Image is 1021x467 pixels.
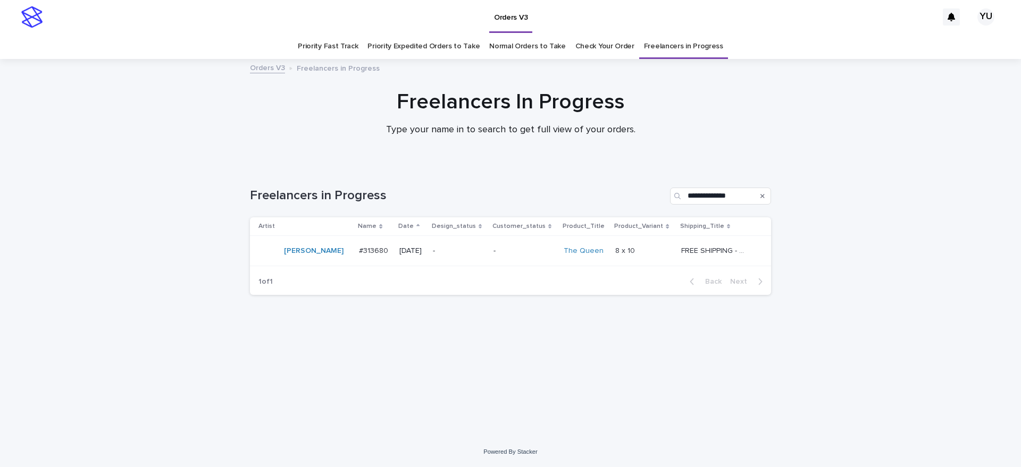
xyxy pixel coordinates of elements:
p: Artist [258,220,275,232]
p: Freelancers in Progress [297,62,380,73]
h1: Freelancers In Progress [250,89,771,115]
p: Product_Title [563,220,605,232]
a: Priority Fast Track [298,34,358,59]
div: YU [977,9,994,26]
img: stacker-logo-s-only.png [21,6,43,28]
a: Check Your Order [575,34,634,59]
a: Priority Expedited Orders to Take [367,34,480,59]
p: Design_status [432,220,476,232]
p: Date [398,220,414,232]
a: [PERSON_NAME] [284,247,344,256]
h1: Freelancers in Progress [250,188,666,203]
p: 8 x 10 [615,244,637,256]
p: #313680 [359,244,390,256]
p: Type your name in to search to get full view of your orders. [298,124,723,136]
span: Back [699,278,722,285]
a: Normal Orders to Take [489,34,566,59]
p: Shipping_Title [680,220,724,232]
p: 1 of 1 [250,269,281,295]
button: Back [681,277,726,286]
a: Freelancers in Progress [644,34,723,59]
a: The Queen [564,247,604,256]
p: - [493,247,555,256]
tr: [PERSON_NAME] #313680#313680 [DATE]--The Queen 8 x 108 x 10 FREE SHIPPING - preview in 1-2 busine... [250,236,771,266]
button: Next [726,277,771,286]
p: - [433,247,485,256]
a: Powered By Stacker [483,448,537,455]
p: Name [358,220,376,232]
span: Next [730,278,754,285]
p: FREE SHIPPING - preview in 1-2 business days, after your approval delivery will take 5-10 b.d. [681,244,750,256]
p: Product_Variant [614,220,663,232]
p: [DATE] [399,247,424,256]
p: Customer_status [492,220,546,232]
input: Search [670,188,771,205]
a: Orders V3 [250,61,285,73]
